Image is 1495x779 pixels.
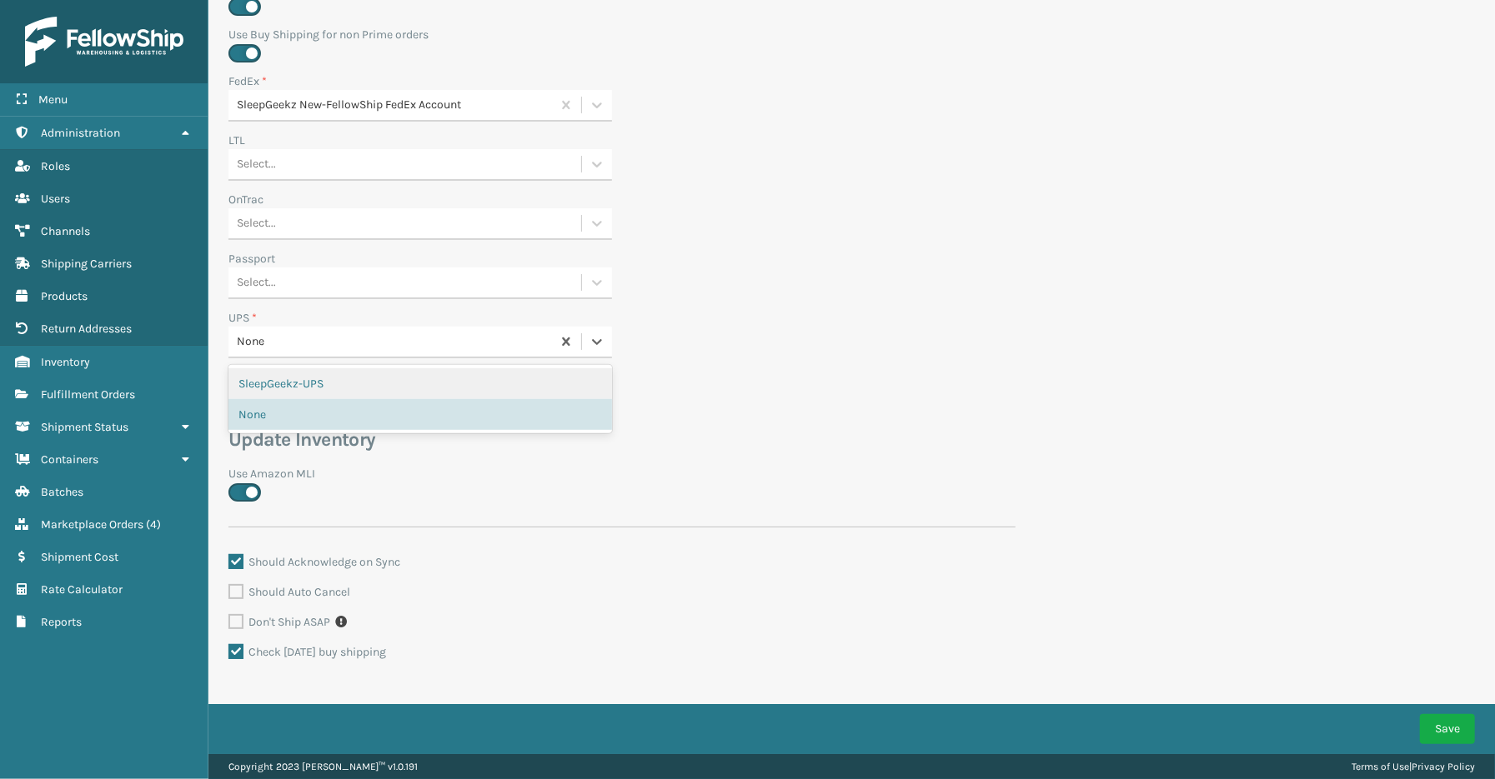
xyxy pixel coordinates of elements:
[237,333,553,351] div: None
[237,97,553,114] div: SleepGeekz New-FellowShip FedEx Account
[1412,761,1475,772] a: Privacy Policy
[228,399,612,430] div: None
[228,309,257,327] label: UPS
[41,420,128,434] span: Shipment Status
[41,582,123,597] span: Rate Calculator
[228,615,330,629] label: Don't Ship ASAP
[228,465,1016,482] label: Use Amazon MLI
[41,387,135,402] span: Fulfillment Orders
[41,289,88,303] span: Products
[228,26,1016,43] label: Use Buy Shipping for non Prime orders
[228,132,245,149] label: LTL
[228,754,418,779] p: Copyright 2023 [PERSON_NAME]™ v 1.0.191
[41,485,83,499] span: Batches
[228,191,263,208] label: OnTrac
[41,126,120,140] span: Administration
[1352,761,1409,772] a: Terms of Use
[41,322,132,336] span: Return Addresses
[41,550,118,564] span: Shipment Cost
[1420,714,1475,744] button: Save
[228,72,267,90] label: FedEx
[1352,754,1475,779] div: |
[41,615,82,629] span: Reports
[25,17,183,67] img: logo
[41,355,90,369] span: Inventory
[146,517,161,532] span: ( 4 )
[228,555,400,569] label: Should Acknowledge on Sync
[41,159,70,173] span: Roles
[38,92,68,107] span: Menu
[41,192,70,206] span: Users
[228,585,350,599] label: Should Auto Cancel
[228,368,612,399] div: SleepGeekz-UPS
[41,517,143,532] span: Marketplace Orders
[237,274,276,292] div: Select...
[237,215,276,232] div: Select...
[228,645,386,659] label: Check [DATE] buy shipping
[41,452,98,467] span: Containers
[41,224,90,238] span: Channels
[41,257,132,271] span: Shipping Carriers
[237,156,276,173] div: Select...
[228,250,275,267] label: Passport
[228,427,1016,452] h3: Update Inventory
